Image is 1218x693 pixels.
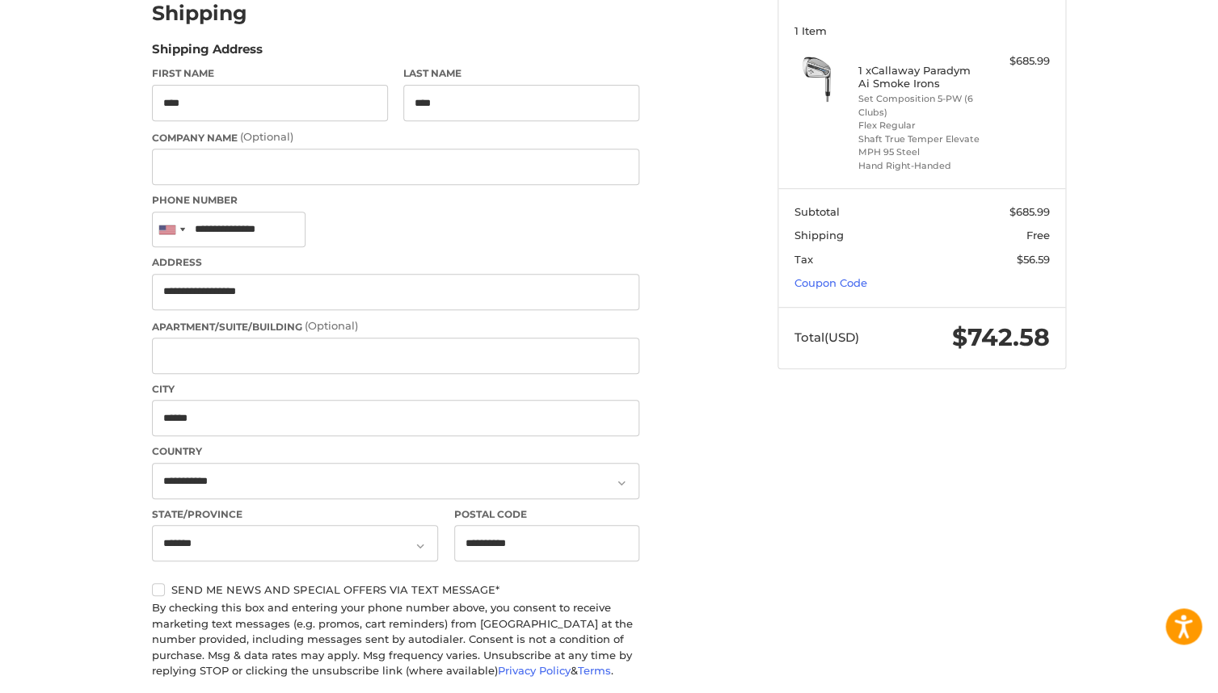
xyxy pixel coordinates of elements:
label: First Name [152,66,388,81]
iframe: Google Customer Reviews [1085,649,1218,693]
a: Terms [578,664,611,677]
h2: Shipping [152,1,247,26]
label: Company Name [152,129,639,145]
span: Subtotal [794,205,840,218]
label: Country [152,444,639,459]
legend: Shipping Address [152,40,263,66]
h4: 1 x Callaway Paradym Ai Smoke Irons [858,64,982,90]
h3: 1 Item [794,24,1050,37]
span: Total (USD) [794,330,859,345]
div: $685.99 [986,53,1050,69]
label: Phone Number [152,193,639,208]
li: Hand Right-Handed [858,159,982,173]
label: Address [152,255,639,270]
label: City [152,382,639,397]
span: $742.58 [952,322,1050,352]
label: State/Province [152,507,438,522]
label: Postal Code [454,507,640,522]
label: Send me news and special offers via text message* [152,583,639,596]
small: (Optional) [240,130,293,143]
div: By checking this box and entering your phone number above, you consent to receive marketing text ... [152,600,639,679]
span: Shipping [794,229,844,241]
span: $685.99 [1009,205,1050,218]
small: (Optional) [305,319,358,332]
div: United States: +1 [153,212,190,247]
a: Privacy Policy [498,664,571,677]
li: Flex Regular [858,119,982,132]
span: Free [1026,229,1050,241]
a: Coupon Code [794,276,867,289]
label: Apartment/Suite/Building [152,318,639,334]
span: Tax [794,253,813,266]
li: Set Composition 5-PW (6 Clubs) [858,92,982,119]
label: Last Name [403,66,639,81]
span: $56.59 [1017,253,1050,266]
li: Shaft True Temper Elevate MPH 95 Steel [858,132,982,159]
